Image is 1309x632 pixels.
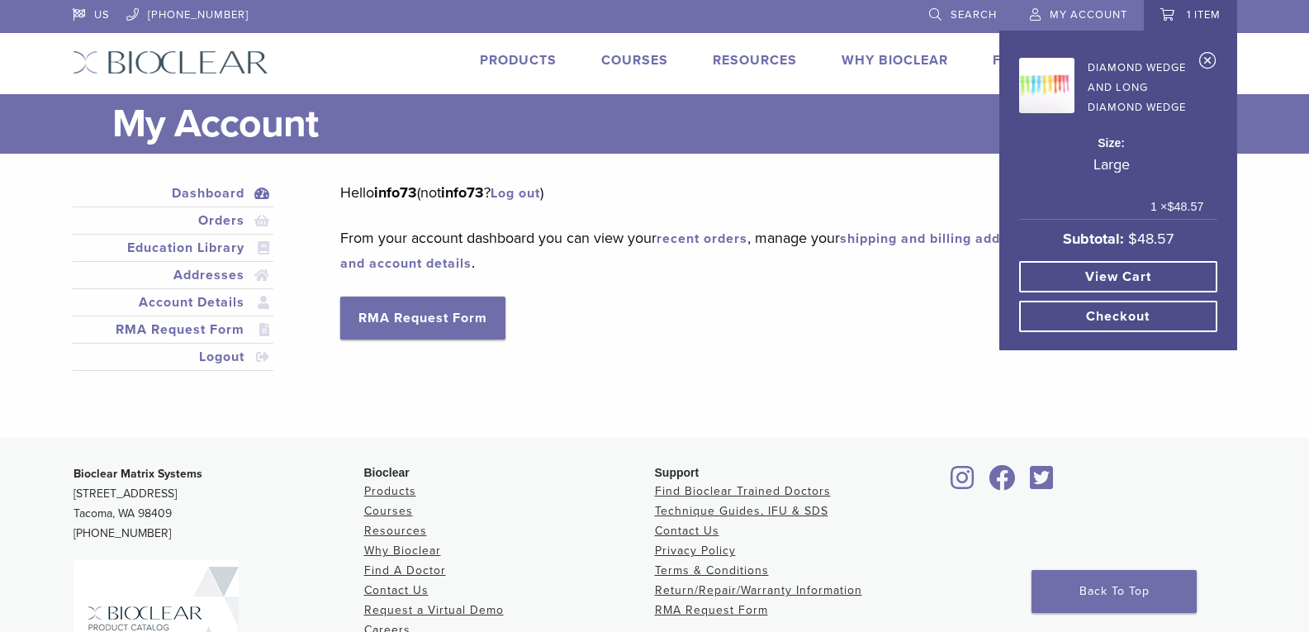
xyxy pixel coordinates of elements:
[76,292,271,312] a: Account Details
[76,265,271,285] a: Addresses
[364,484,416,498] a: Products
[76,347,271,367] a: Logout
[655,524,719,538] a: Contact Us
[1050,8,1127,21] span: My Account
[1019,53,1204,117] a: Diamond Wedge and Long Diamond Wedge
[364,563,446,577] a: Find A Doctor
[364,524,427,538] a: Resources
[73,50,268,74] img: Bioclear
[340,226,1212,275] p: From your account dashboard you can view your , manage your , and .
[480,52,557,69] a: Products
[340,297,505,340] a: RMA Request Form
[1063,230,1124,248] strong: Subtotal:
[1128,230,1174,248] bdi: 48.57
[657,230,747,247] a: recent orders
[655,484,831,498] a: Find Bioclear Trained Doctors
[1167,200,1174,213] span: $
[993,52,1103,69] a: Find A Doctor
[655,504,828,518] a: Technique Guides, IFU & SDS
[1199,51,1217,76] a: Remove Diamond Wedge and Long Diamond Wedge from cart
[713,52,797,69] a: Resources
[1032,570,1197,613] a: Back To Top
[1019,135,1204,152] dt: Size:
[601,52,668,69] a: Courses
[951,8,997,21] span: Search
[655,466,700,479] span: Support
[1019,58,1074,113] img: Diamond Wedge and Long Diamond Wedge
[76,320,271,340] a: RMA Request Form
[76,238,271,258] a: Education Library
[946,475,980,492] a: Bioclear
[1150,198,1203,216] span: 1 ×
[655,583,862,597] a: Return/Repair/Warranty Information
[74,464,364,544] p: [STREET_ADDRESS] Tacoma, WA 98409 [PHONE_NUMBER]
[364,504,413,518] a: Courses
[655,603,768,617] a: RMA Request Form
[1167,200,1203,213] bdi: 48.57
[1019,261,1217,292] a: View cart
[842,52,948,69] a: Why Bioclear
[74,467,202,481] strong: Bioclear Matrix Systems
[840,230,1045,247] a: shipping and billing addresses
[1128,230,1137,248] span: $
[364,583,429,597] a: Contact Us
[374,183,417,202] strong: info73
[1019,301,1217,332] a: Checkout
[491,185,540,202] a: Log out
[73,180,274,391] nav: Account pages
[76,211,271,230] a: Orders
[441,183,484,202] strong: info73
[76,183,271,203] a: Dashboard
[364,466,410,479] span: Bioclear
[112,94,1237,154] h1: My Account
[364,544,441,558] a: Why Bioclear
[655,544,736,558] a: Privacy Policy
[1187,8,1221,21] span: 1 item
[340,180,1212,205] p: Hello (not ? )
[984,475,1022,492] a: Bioclear
[364,603,504,617] a: Request a Virtual Demo
[1025,475,1060,492] a: Bioclear
[1019,152,1204,177] p: Large
[655,563,769,577] a: Terms & Conditions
